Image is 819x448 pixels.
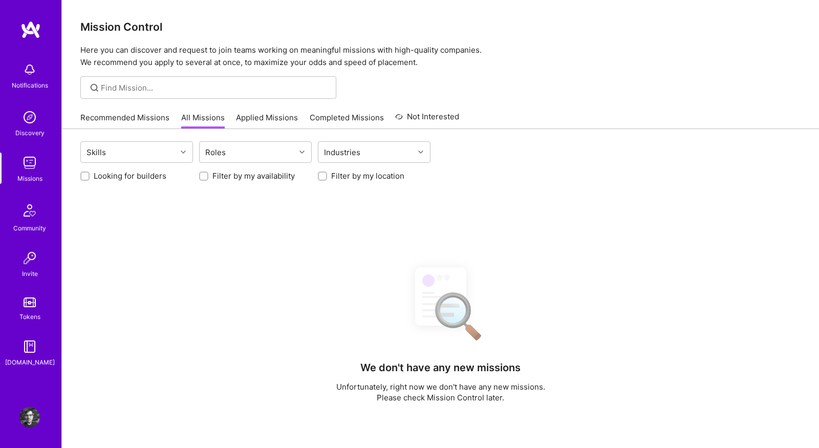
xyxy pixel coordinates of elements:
[299,150,305,155] i: icon Chevron
[181,112,225,129] a: All Missions
[94,170,166,181] label: Looking for builders
[84,145,109,160] div: Skills
[19,107,40,127] img: discovery
[331,170,404,181] label: Filter by my location
[19,311,40,322] div: Tokens
[13,223,46,233] div: Community
[19,407,40,428] img: User Avatar
[5,357,55,368] div: [DOMAIN_NAME]
[212,170,295,181] label: Filter by my availability
[418,150,423,155] i: icon Chevron
[12,80,48,91] div: Notifications
[24,297,36,307] img: tokens
[19,153,40,173] img: teamwork
[19,59,40,80] img: bell
[22,268,38,279] div: Invite
[80,44,801,69] p: Here you can discover and request to join teams working on meaningful missions with high-quality ...
[236,112,298,129] a: Applied Missions
[17,173,42,184] div: Missions
[321,145,363,160] div: Industries
[395,111,459,129] a: Not Interested
[310,112,384,129] a: Completed Missions
[203,145,228,160] div: Roles
[397,258,484,348] img: No Results
[336,381,545,392] p: Unfortunately, right now we don't have any new missions.
[17,198,42,223] img: Community
[336,392,545,403] p: Please check Mission Control later.
[15,127,45,138] div: Discovery
[89,82,100,94] i: icon SearchGrey
[19,248,40,268] img: Invite
[20,20,41,39] img: logo
[181,150,186,155] i: icon Chevron
[80,20,801,33] h3: Mission Control
[360,361,521,374] h4: We don't have any new missions
[19,336,40,357] img: guide book
[101,82,329,93] input: Find Mission...
[80,112,169,129] a: Recommended Missions
[17,407,42,428] a: User Avatar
